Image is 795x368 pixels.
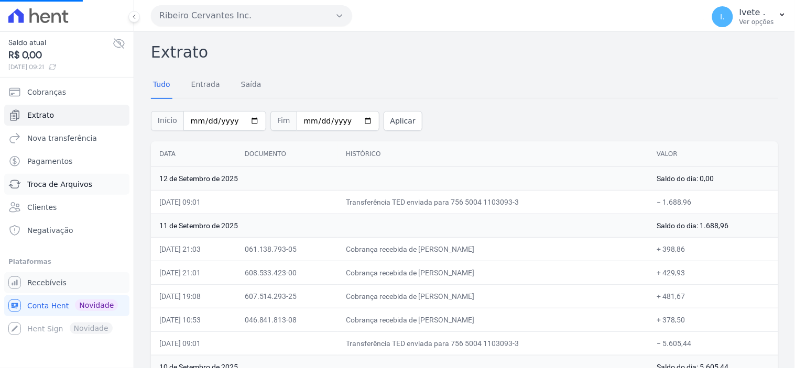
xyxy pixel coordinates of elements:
[648,166,778,190] td: Saldo do dia: 0,00
[4,272,129,293] a: Recebíveis
[337,261,648,284] td: Cobrança recebida de [PERSON_NAME]
[739,18,774,26] p: Ver opções
[151,214,648,237] td: 11 de Setembro de 2025
[648,331,778,355] td: − 5.605,44
[27,277,67,288] span: Recebíveis
[151,284,236,308] td: [DATE] 19:08
[4,82,129,103] a: Cobranças
[27,133,97,143] span: Nova transferência
[4,197,129,218] a: Clientes
[189,72,222,99] a: Entrada
[236,261,337,284] td: 608.533.423-00
[151,40,778,64] h2: Extrato
[151,5,352,26] button: Ribeiro Cervantes Inc.
[151,141,236,167] th: Data
[739,7,774,18] p: Ivete .
[27,179,92,189] span: Troca de Arquivos
[75,299,118,311] span: Novidade
[4,174,129,195] a: Troca de Arquivos
[27,110,54,120] span: Extrato
[337,284,648,308] td: Cobrança recebida de [PERSON_NAME]
[704,2,795,31] button: I. Ivete . Ver opções
[4,128,129,149] a: Nova transferência
[8,255,125,268] div: Plataformas
[648,190,778,214] td: − 1.688,96
[4,220,129,241] a: Negativação
[151,190,236,214] td: [DATE] 09:01
[337,331,648,355] td: Transferência TED enviada para 756 5004 1103093-3
[151,111,183,131] span: Início
[236,284,337,308] td: 607.514.293-25
[648,261,778,284] td: + 429,93
[151,308,236,331] td: [DATE] 10:53
[337,141,648,167] th: Histórico
[648,284,778,308] td: + 481,67
[648,214,778,237] td: Saldo do dia: 1.688,96
[236,141,337,167] th: Documento
[27,87,66,97] span: Cobranças
[151,237,236,261] td: [DATE] 21:03
[8,62,113,72] span: [DATE] 09:21
[27,300,69,311] span: Conta Hent
[27,156,72,166] span: Pagamentos
[8,48,113,62] span: R$ 0,00
[27,225,73,236] span: Negativação
[4,151,129,172] a: Pagamentos
[4,295,129,316] a: Conta Hent Novidade
[270,111,297,131] span: Fim
[648,308,778,331] td: + 378,50
[337,190,648,214] td: Transferência TED enviada para 756 5004 1103093-3
[648,237,778,261] td: + 398,86
[8,82,125,339] nav: Sidebar
[151,72,172,99] a: Tudo
[151,166,648,190] td: 12 de Setembro de 2025
[151,261,236,284] td: [DATE] 21:01
[236,308,337,331] td: 046.841.813-08
[4,105,129,126] a: Extrato
[236,237,337,261] td: 061.138.793-05
[384,111,422,131] button: Aplicar
[239,72,264,99] a: Saída
[648,141,778,167] th: Valor
[337,308,648,331] td: Cobrança recebida de [PERSON_NAME]
[151,331,236,355] td: [DATE] 09:01
[8,37,113,48] span: Saldo atual
[721,13,725,20] span: I.
[27,202,57,213] span: Clientes
[337,237,648,261] td: Cobrança recebida de [PERSON_NAME]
